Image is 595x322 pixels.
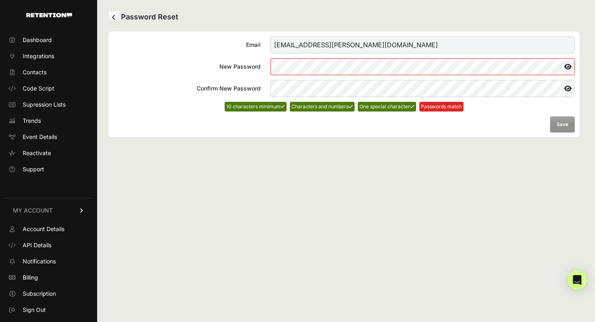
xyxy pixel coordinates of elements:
[23,290,56,298] span: Subscription
[5,223,92,236] a: Account Details
[5,255,92,268] a: Notifications
[113,41,261,49] div: Email
[23,149,51,157] span: Reactivate
[5,287,92,300] a: Subscription
[23,133,57,141] span: Event Details
[358,102,416,112] li: One special character
[5,163,92,176] a: Support
[23,84,54,93] span: Code Script
[5,50,92,63] a: Integrations
[23,68,47,76] span: Contacts
[5,271,92,284] a: Billing
[290,102,355,112] li: Characters and numbers
[113,84,261,93] div: Confirm New Password
[5,239,92,252] a: API Details
[270,36,575,53] input: Email
[23,52,54,60] span: Integrations
[5,82,92,95] a: Code Script
[5,34,92,46] a: Dashboard
[23,274,38,282] span: Billing
[5,130,92,143] a: Event Details
[419,102,463,112] li: Passwords match
[23,241,51,249] span: API Details
[270,58,575,75] input: New Password
[5,198,92,223] a: MY ACCOUNT
[23,101,66,109] span: Supression Lists
[567,270,587,290] div: Open Intercom Messenger
[13,206,53,215] span: MY ACCOUNT
[5,66,92,79] a: Contacts
[23,306,46,314] span: Sign Out
[23,257,56,265] span: Notifications
[270,80,575,97] input: Confirm New Password
[108,11,580,23] h2: Password Reset
[5,98,92,111] a: Supression Lists
[23,36,52,44] span: Dashboard
[5,147,92,160] a: Reactivate
[23,117,41,125] span: Trends
[113,63,261,71] div: New Password
[5,114,92,127] a: Trends
[225,102,287,112] li: 10 characters minimum
[26,13,72,17] img: Retention.com
[5,303,92,316] a: Sign Out
[23,165,44,173] span: Support
[23,225,64,233] span: Account Details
